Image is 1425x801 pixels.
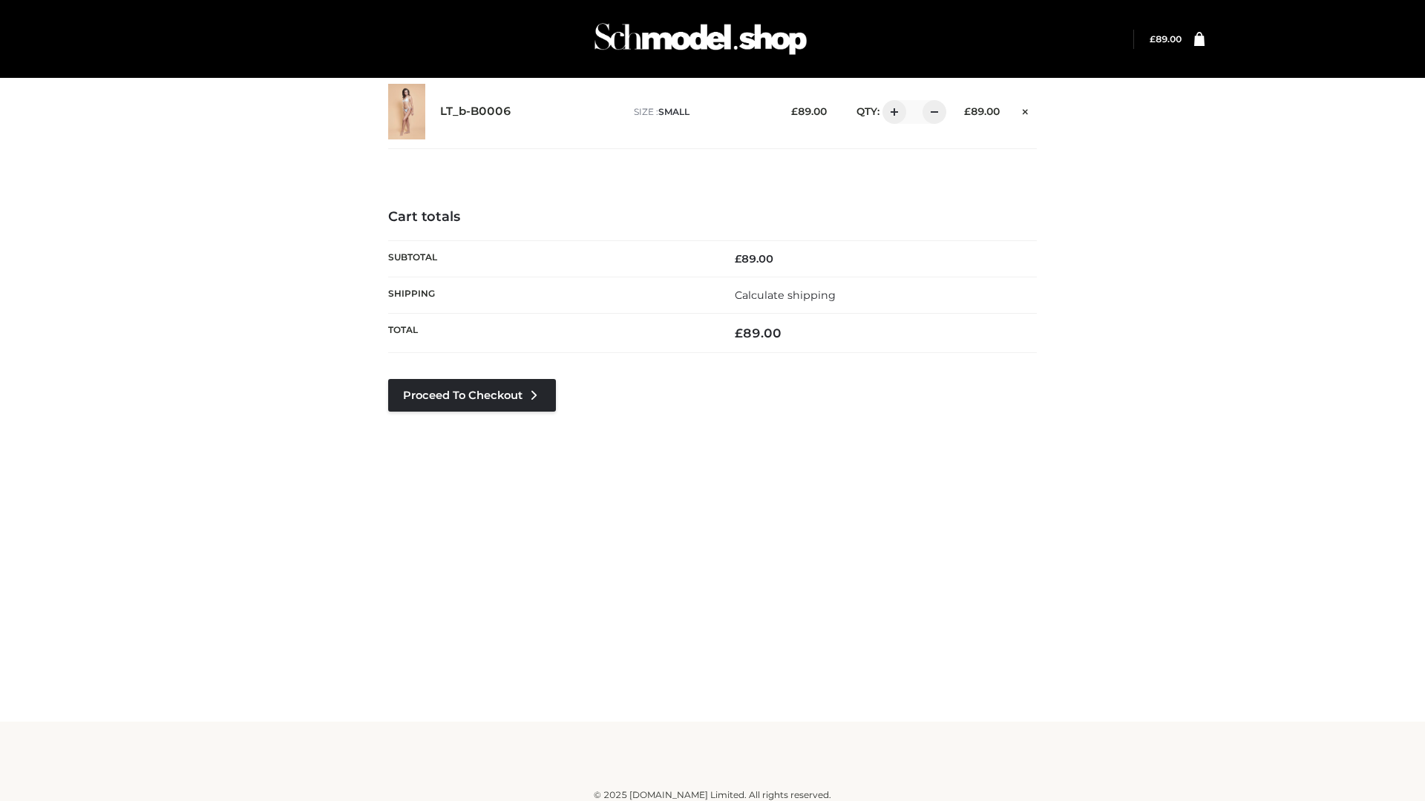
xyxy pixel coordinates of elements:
th: Total [388,314,712,353]
p: size : [634,105,768,119]
span: £ [735,326,743,340]
a: Remove this item [1015,100,1037,119]
bdi: 89.00 [735,252,773,266]
a: LT_b-B0006 [440,105,511,119]
div: QTY: [842,100,941,124]
th: Subtotal [388,240,712,277]
th: Shipping [388,277,712,313]
bdi: 89.00 [735,326,782,340]
a: Calculate shipping [735,289,836,302]
h4: Cart totals [388,209,1037,225]
a: Proceed to Checkout [388,379,556,412]
bdi: 89.00 [964,105,1000,117]
img: LT_b-B0006 - SMALL [388,84,425,139]
img: Schmodel Admin 964 [589,10,812,68]
span: £ [964,105,971,117]
bdi: 89.00 [791,105,827,117]
span: £ [735,252,741,266]
a: £89.00 [1150,33,1182,44]
bdi: 89.00 [1150,33,1182,44]
span: SMALL [658,106,689,117]
span: £ [791,105,798,117]
span: £ [1150,33,1156,44]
